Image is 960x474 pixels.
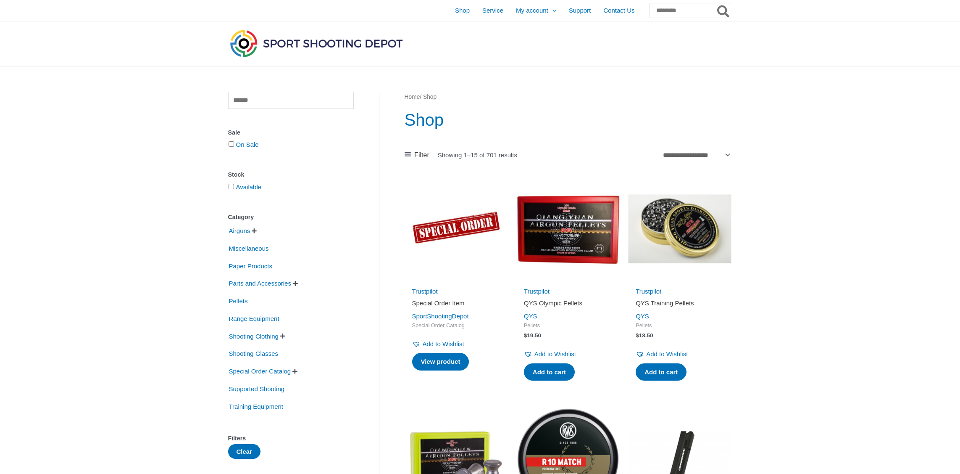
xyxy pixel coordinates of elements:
h2: QYS Training Pellets [636,299,724,307]
a: Paper Products [228,262,273,269]
div: Filters [228,432,354,445]
span:  [280,333,285,339]
a: Supported Shooting [228,385,286,392]
span:  [252,228,257,234]
a: Available [236,183,262,191]
p: Showing 1–15 of 701 results [438,152,517,158]
input: Available [229,184,234,189]
span: Shooting Glasses [228,347,279,361]
a: Parts and Accessories [228,279,292,286]
span: Range Equipment [228,312,280,326]
span: Add to Wishlist [423,340,464,347]
img: Special Order Item [405,177,508,281]
h1: Shop [405,108,732,132]
img: QYS Olympic Pellets [516,177,620,281]
a: On Sale [236,141,259,148]
span: Add to Wishlist [534,350,576,357]
span:  [292,368,297,374]
img: QYS Training Pellets [628,177,731,281]
span: $ [636,332,639,339]
span: Special Order Catalog [412,322,500,329]
span: Supported Shooting [228,382,286,396]
nav: Breadcrumb [405,92,732,103]
div: Stock [228,169,354,181]
a: SportShootingDepot [412,312,469,320]
a: Add to cart: “QYS Olympic Pellets” [524,363,575,381]
a: Filter [405,149,429,162]
a: Trustpilot [412,288,438,295]
div: Category [228,211,354,223]
span: Pellets [228,294,249,308]
select: Shop order [660,148,732,161]
button: Clear [228,444,261,459]
a: Trustpilot [524,288,550,295]
button: Search [715,3,732,18]
span: Training Equipment [228,400,284,414]
img: Sport Shooting Depot [228,28,405,59]
span: Pellets [636,322,724,329]
a: Airguns [228,227,251,234]
a: Add to Wishlist [412,338,464,350]
span: Add to Wishlist [646,350,688,357]
span: Parts and Accessories [228,276,292,291]
span: Paper Products [228,259,273,273]
a: Trustpilot [636,288,661,295]
a: QYS [636,312,649,320]
a: Range Equipment [228,315,280,322]
a: Add to Wishlist [636,348,688,360]
h2: Special Order Item [412,299,500,307]
span: Shooting Clothing [228,329,279,344]
bdi: 18.50 [636,332,653,339]
a: Miscellaneous [228,244,270,252]
span: Airguns [228,224,251,238]
a: QYS Olympic Pellets [524,299,612,310]
input: On Sale [229,141,234,147]
a: Read more about “Special Order Item” [412,353,469,371]
a: QYS Training Pellets [636,299,724,310]
a: Pellets [228,297,249,304]
a: Add to Wishlist [524,348,576,360]
span: Miscellaneous [228,241,270,256]
a: Shooting Clothing [228,332,279,339]
span:  [293,281,298,286]
a: QYS [524,312,537,320]
a: Shooting Glasses [228,350,279,357]
a: Home [405,94,420,100]
span: Filter [414,149,429,162]
span: Pellets [524,322,612,329]
bdi: 19.50 [524,332,541,339]
h2: QYS Olympic Pellets [524,299,612,307]
a: Training Equipment [228,402,284,409]
div: Sale [228,127,354,139]
span: Special Order Catalog [228,364,292,379]
span: $ [524,332,527,339]
a: Special Order Catalog [228,367,292,374]
a: Special Order Item [412,299,500,310]
a: Add to cart: “QYS Training Pellets” [636,363,686,381]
